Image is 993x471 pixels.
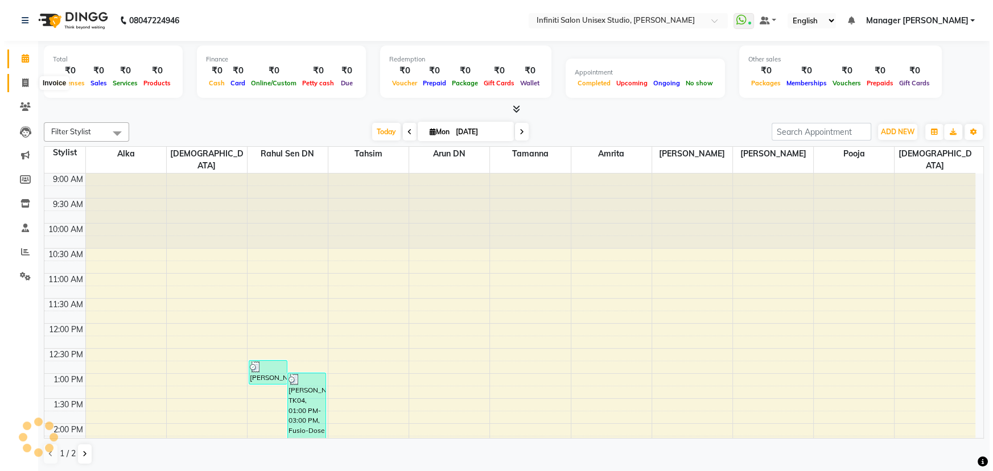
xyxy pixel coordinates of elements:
[445,64,477,77] div: ₹0
[513,79,538,87] span: Wallet
[486,147,566,161] span: Tamanna
[648,147,728,161] span: [PERSON_NAME]
[333,64,353,77] div: ₹0
[571,68,712,77] div: Appointment
[768,123,867,141] input: Search Appointment
[571,79,609,87] span: Completed
[423,127,448,136] span: Mon
[385,55,538,64] div: Redemption
[744,64,780,77] div: ₹0
[860,64,892,77] div: ₹0
[295,64,333,77] div: ₹0
[416,64,445,77] div: ₹0
[891,147,971,173] span: [DEMOGRAPHIC_DATA]
[877,127,910,136] span: ADD NEW
[244,79,295,87] span: Online/Custom
[47,199,81,210] div: 9:30 AM
[82,147,162,161] span: Alka
[163,147,243,173] span: [DEMOGRAPHIC_DATA]
[405,147,485,161] span: Arun DN
[224,79,244,87] span: Card
[244,64,295,77] div: ₹0
[324,147,405,161] span: Tahsim
[47,173,81,185] div: 9:00 AM
[245,361,283,384] div: [PERSON_NAME], TK03, 12:45 PM-01:15 PM, Trimming
[862,15,964,27] span: Manager [PERSON_NAME]
[47,374,81,386] div: 1:00 PM
[744,55,929,64] div: Other sales
[477,79,513,87] span: Gift Cards
[679,79,712,87] span: No show
[125,5,175,36] b: 08047224946
[49,55,170,64] div: Total
[42,224,81,235] div: 10:00 AM
[47,424,81,436] div: 2:00 PM
[892,64,929,77] div: ₹0
[106,64,137,77] div: ₹0
[810,147,890,161] span: Pooja
[202,64,224,77] div: ₹0
[202,79,224,87] span: Cash
[368,123,397,141] span: Today
[224,64,244,77] div: ₹0
[860,79,892,87] span: Prepaids
[874,124,913,140] button: ADD NEW
[137,79,170,87] span: Products
[295,79,333,87] span: Petty cash
[334,79,352,87] span: Due
[416,79,445,87] span: Prepaid
[646,79,679,87] span: Ongoing
[56,448,72,460] span: 1 / 2
[780,79,826,87] span: Memberships
[42,274,81,286] div: 11:00 AM
[29,5,107,36] img: logo
[43,324,81,336] div: 12:00 PM
[40,147,81,159] div: Stylist
[106,79,137,87] span: Services
[448,123,505,141] input: 2025-09-01
[445,79,477,87] span: Package
[609,79,646,87] span: Upcoming
[826,79,860,87] span: Vouchers
[826,64,860,77] div: ₹0
[84,64,106,77] div: ₹0
[729,147,809,161] span: [PERSON_NAME]
[49,64,84,77] div: ₹0
[42,299,81,311] div: 11:30 AM
[42,249,81,261] div: 10:30 AM
[744,79,780,87] span: Packages
[385,64,416,77] div: ₹0
[47,127,87,136] span: Filter Stylist
[477,64,513,77] div: ₹0
[36,76,65,90] div: Invoice
[513,64,538,77] div: ₹0
[137,64,170,77] div: ₹0
[567,147,648,161] span: Amrita
[43,349,81,361] div: 12:30 PM
[780,64,826,77] div: ₹0
[202,55,353,64] div: Finance
[385,79,416,87] span: Voucher
[244,147,324,161] span: Rahul Sen DN
[892,79,929,87] span: Gift Cards
[84,79,106,87] span: Sales
[47,399,81,411] div: 1:30 PM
